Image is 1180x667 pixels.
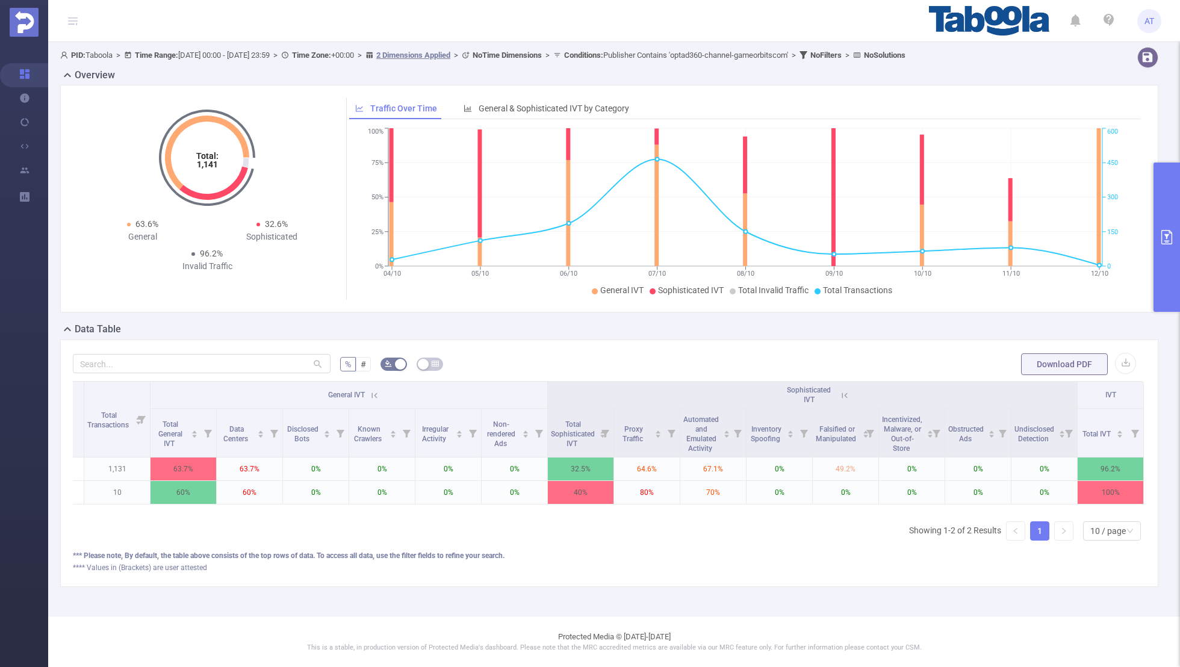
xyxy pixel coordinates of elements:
[655,433,662,436] i: icon: caret-down
[456,429,463,432] i: icon: caret-up
[370,104,437,113] span: Traffic Over Time
[191,429,198,436] div: Sort
[648,270,666,278] tspan: 07/10
[354,425,383,443] span: Known Crawlers
[143,260,272,273] div: Invalid Traffic
[879,481,945,504] p: 0%
[73,550,1146,561] div: *** Please note, By default, the table above consists of the top rows of data. To access all data...
[723,429,730,436] div: Sort
[217,458,282,480] p: 63.7%
[1006,521,1025,541] li: Previous Page
[729,409,746,457] i: Filter menu
[191,429,198,432] i: icon: caret-up
[464,104,472,113] i: icon: bar-chart
[564,51,788,60] span: Publisher Contains 'optad360-channel-gameorbitscom'
[223,425,250,443] span: Data Centers
[795,409,812,457] i: Filter menu
[928,409,945,457] i: Filter menu
[133,382,150,457] i: Filter menu
[151,458,216,480] p: 63.7%
[78,643,1150,653] p: This is a stable, in production version of Protected Media's dashboard. Please note that the MRC ...
[197,160,218,169] tspan: 1,141
[456,429,463,436] div: Sort
[813,481,878,504] p: 0%
[1011,458,1077,480] p: 0%
[1107,159,1118,167] tspan: 450
[564,51,603,60] b: Conditions :
[1107,128,1118,136] tspan: 600
[75,68,115,82] h2: Overview
[927,429,934,436] div: Sort
[71,51,85,60] b: PID:
[658,285,724,295] span: Sophisticated IVT
[191,433,198,436] i: icon: caret-down
[523,429,529,432] i: icon: caret-up
[349,458,415,480] p: 0%
[135,51,178,60] b: Time Range:
[1107,228,1118,236] tspan: 150
[1082,430,1113,438] span: Total IVT
[823,285,892,295] span: Total Transactions
[371,159,383,167] tspan: 75%
[813,458,878,480] p: 49.2%
[376,51,450,60] u: 2 Dimensions Applied
[738,285,809,295] span: Total Invalid Traffic
[349,481,415,504] p: 0%
[548,458,613,480] p: 32.5%
[84,458,150,480] p: 1,131
[60,51,71,59] i: icon: user
[287,425,318,443] span: Disclosed Bots
[614,481,680,504] p: 80%
[113,51,124,60] span: >
[78,231,207,243] div: General
[199,409,216,457] i: Filter menu
[680,458,746,480] p: 67.1%
[1078,481,1143,504] p: 100%
[217,481,282,504] p: 60%
[825,270,842,278] tspan: 09/10
[196,151,219,161] tspan: Total:
[368,128,383,136] tspan: 100%
[385,360,392,367] i: icon: bg-colors
[1060,409,1077,457] i: Filter menu
[1031,522,1049,540] a: 1
[1054,521,1073,541] li: Next Page
[1011,481,1077,504] p: 0%
[258,433,264,436] i: icon: caret-down
[200,249,223,258] span: 96.2%
[323,429,331,436] div: Sort
[723,433,730,436] i: icon: caret-down
[1060,527,1067,535] i: icon: right
[927,429,933,432] i: icon: caret-up
[48,616,1180,667] footer: Protected Media © [DATE]-[DATE]
[614,458,680,480] p: 64.6%
[390,429,397,436] div: Sort
[1078,458,1143,480] p: 96.2%
[73,562,1146,573] div: **** Values in (Brackets) are user attested
[1030,521,1049,541] li: 1
[945,481,1011,504] p: 0%
[479,104,629,113] span: General & Sophisticated IVT by Category
[324,429,331,432] i: icon: caret-up
[1014,425,1054,443] span: Undisclosed Detection
[207,231,337,243] div: Sophisticated
[810,51,842,60] b: No Filters
[723,429,730,432] i: icon: caret-up
[945,458,1011,480] p: 0%
[390,433,397,436] i: icon: caret-down
[482,458,547,480] p: 0%
[375,262,383,270] tspan: 0%
[87,411,131,429] span: Total Transactions
[450,51,462,60] span: >
[383,270,400,278] tspan: 04/10
[283,458,349,480] p: 0%
[747,481,812,504] p: 0%
[390,429,397,432] i: icon: caret-up
[680,481,746,504] p: 70%
[522,429,529,436] div: Sort
[862,409,878,457] i: Filter menu
[816,425,858,443] span: Falsified or Manipulated
[788,51,800,60] span: >
[655,429,662,432] i: icon: caret-up
[1144,9,1154,33] span: AT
